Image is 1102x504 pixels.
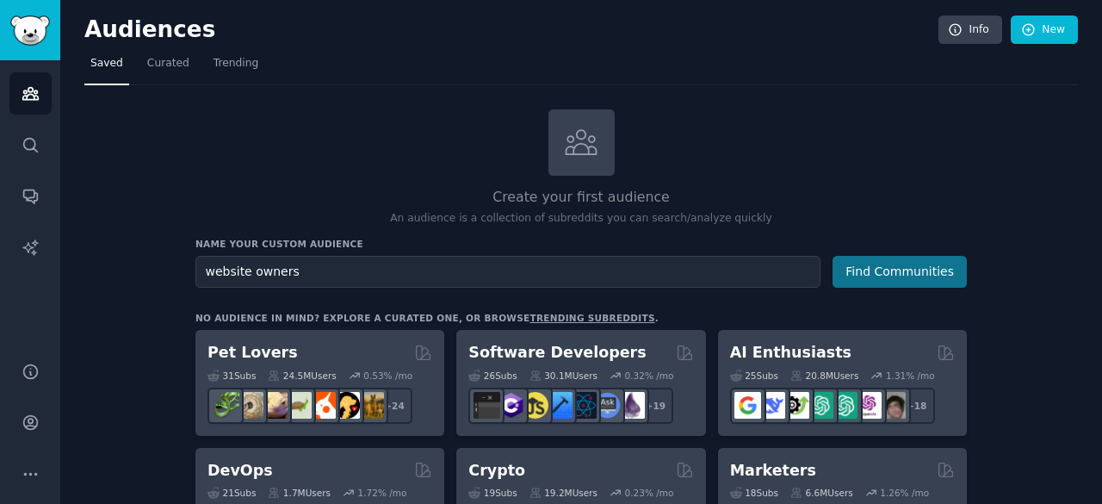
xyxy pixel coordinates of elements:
[730,460,816,482] h2: Marketers
[214,56,258,72] span: Trending
[90,56,123,72] span: Saved
[498,392,524,419] img: csharp
[207,460,273,482] h2: DevOps
[938,16,1002,45] a: Info
[195,211,967,227] p: An audience is a collection of subreddits you can search/analyze quickly
[333,392,360,419] img: PetAdvice
[207,342,298,364] h2: Pet Lovers
[570,392,597,419] img: reactnative
[625,487,674,499] div: 0.23 % /mo
[522,392,548,419] img: learnjavascript
[10,16,50,46] img: GummySearch logo
[147,56,189,72] span: Curated
[833,256,967,288] button: Find Communities
[213,392,239,419] img: herpetology
[730,370,778,382] div: 25 Sub s
[637,388,673,424] div: + 19
[84,50,129,85] a: Saved
[546,392,573,419] img: iOSProgramming
[195,187,967,208] h2: Create your first audience
[261,392,288,419] img: leopardgeckos
[309,392,336,419] img: cockatiel
[468,342,646,364] h2: Software Developers
[886,370,935,382] div: 1.31 % /mo
[831,392,857,419] img: chatgpt_prompts_
[625,370,674,382] div: 0.32 % /mo
[285,392,312,419] img: turtle
[474,392,500,419] img: software
[880,487,929,499] div: 1.26 % /mo
[529,487,597,499] div: 19.2M Users
[195,238,967,250] h3: Name your custom audience
[618,392,645,419] img: elixir
[594,392,621,419] img: AskComputerScience
[468,487,517,499] div: 19 Sub s
[268,370,336,382] div: 24.5M Users
[790,487,853,499] div: 6.6M Users
[468,460,525,482] h2: Crypto
[879,392,906,419] img: ArtificalIntelligence
[363,370,412,382] div: 0.53 % /mo
[268,487,331,499] div: 1.7M Users
[207,487,256,499] div: 21 Sub s
[529,313,654,323] a: trending subreddits
[758,392,785,419] img: DeepSeek
[899,388,935,424] div: + 18
[468,370,517,382] div: 26 Sub s
[730,342,851,364] h2: AI Enthusiasts
[141,50,195,85] a: Curated
[207,50,264,85] a: Trending
[1011,16,1078,45] a: New
[357,392,384,419] img: dogbreed
[376,388,412,424] div: + 24
[855,392,882,419] img: OpenAIDev
[734,392,761,419] img: GoogleGeminiAI
[358,487,407,499] div: 1.72 % /mo
[529,370,597,382] div: 30.1M Users
[207,370,256,382] div: 31 Sub s
[237,392,263,419] img: ballpython
[730,487,778,499] div: 18 Sub s
[790,370,858,382] div: 20.8M Users
[195,256,820,288] input: Pick a short name, like "Digital Marketers" or "Movie-Goers"
[84,16,938,44] h2: Audiences
[195,312,659,324] div: No audience in mind? Explore a curated one, or browse .
[783,392,809,419] img: AItoolsCatalog
[807,392,833,419] img: chatgpt_promptDesign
